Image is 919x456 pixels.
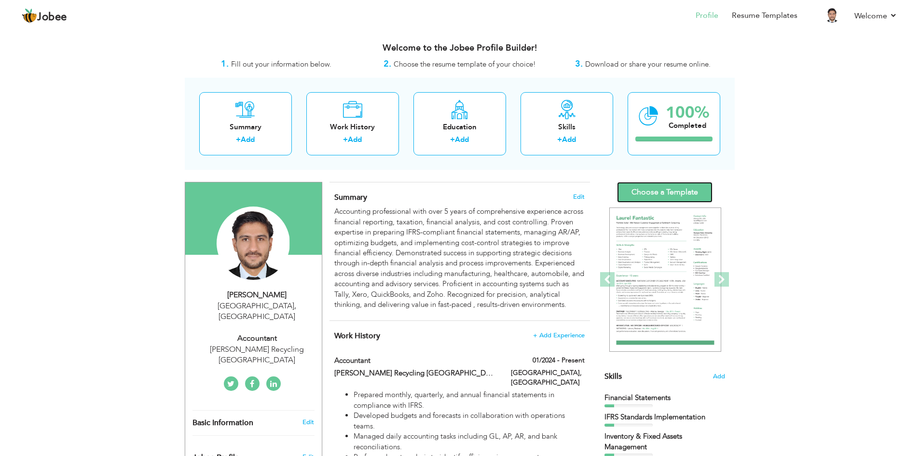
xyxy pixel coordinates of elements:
[185,43,735,53] h3: Welcome to the Jobee Profile Builder!
[666,121,709,131] div: Completed
[334,331,584,341] h4: This helps to show the companies you have worked for.
[217,207,290,280] img: Arsalan Iqbal
[732,10,797,21] a: Resume Templates
[192,344,322,366] div: [PERSON_NAME] Recycling [GEOGRAPHIC_DATA]
[713,372,725,381] span: Add
[511,368,585,387] label: [GEOGRAPHIC_DATA], [GEOGRAPHIC_DATA]
[528,122,605,132] div: Skills
[394,59,536,69] span: Choose the resume template of your choice!
[231,59,331,69] span: Fill out your information below.
[604,393,725,403] div: Financial Statements
[557,135,562,145] label: +
[348,135,362,144] a: Add
[617,182,713,203] a: Choose a Template
[533,356,585,365] label: 01/2024 - Present
[562,135,576,144] a: Add
[192,333,322,344] div: Accountant
[343,135,348,145] label: +
[573,193,585,200] span: Edit
[334,368,496,378] label: [PERSON_NAME] Recycling [GEOGRAPHIC_DATA]
[421,122,498,132] div: Education
[192,290,322,301] div: [PERSON_NAME]
[37,12,67,23] span: Jobee
[455,135,469,144] a: Add
[302,418,314,427] a: Edit
[192,301,322,323] div: [GEOGRAPHIC_DATA] [GEOGRAPHIC_DATA]
[241,135,255,144] a: Add
[824,7,840,23] img: Profile Img
[221,58,229,70] strong: 1.
[192,419,253,428] span: Basic Information
[696,10,718,21] a: Profile
[604,371,622,382] span: Skills
[854,10,897,22] a: Welcome
[334,356,496,366] label: Accountant
[236,135,241,145] label: +
[334,193,584,202] h4: Adding a summary is a quick and easy way to highlight your experience and interests.
[585,59,711,69] span: Download or share your resume online.
[334,192,367,203] span: Summary
[604,431,725,452] div: Inventory & Fixed Assets Management
[604,412,725,422] div: IFRS Standards Implementation
[575,58,583,70] strong: 3.
[354,431,584,452] li: Managed daily accounting tasks including GL, AP, AR, and bank reconciliations.
[22,8,37,24] img: jobee.io
[354,390,584,411] li: Prepared monthly, quarterly, and annual financial statements in compliance with IFRS.
[384,58,391,70] strong: 2.
[314,122,391,132] div: Work History
[207,122,284,132] div: Summary
[334,331,380,341] span: Work History
[533,332,585,339] span: + Add Experience
[334,207,584,310] div: Accounting professional with over 5 years of comprehensive experience across financial reporting,...
[354,411,584,431] li: Developed budgets and forecasts in collaboration with operations teams.
[22,8,67,24] a: Jobee
[450,135,455,145] label: +
[666,105,709,121] div: 100%
[294,301,296,311] span: ,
